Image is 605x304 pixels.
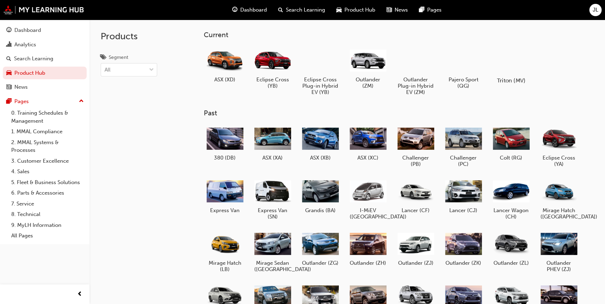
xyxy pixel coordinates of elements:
h5: Eclipse Cross (YA) [540,155,577,167]
h5: Challenger (PB) [397,155,434,167]
a: Outlander PHEV (ZJ) [538,228,580,275]
a: Search Learning [3,52,87,65]
span: News [395,6,408,14]
a: Express Van (SN) [251,176,294,223]
h5: Outlander (ZM) [350,76,386,89]
a: Lancer Wagon (CH) [490,176,532,223]
span: guage-icon [232,6,237,14]
h5: Lancer (CJ) [445,207,482,214]
button: Pages [3,95,87,108]
a: Outlander (ZH) [347,228,389,269]
a: ASX (XD) [204,45,246,85]
h5: ASX (XC) [350,155,386,161]
a: Outlander (ZL) [490,228,532,269]
h5: Lancer (CF) [397,207,434,214]
a: guage-iconDashboard [227,3,273,17]
span: chart-icon [6,42,12,48]
a: News [3,81,87,94]
a: Outlander (ZJ) [395,228,437,269]
a: pages-iconPages [414,3,447,17]
a: Pajero Sport (QG) [442,45,484,92]
a: Dashboard [3,24,87,37]
a: Mirage Sedan ([GEOGRAPHIC_DATA]) [251,228,294,275]
a: Triton (MV) [490,45,532,85]
a: 4. Sales [8,166,87,177]
a: Outlander (ZK) [442,228,484,269]
a: 9. MyLH Information [8,220,87,231]
a: 7. Service [8,198,87,209]
span: pages-icon [419,6,424,14]
a: 6. Parts & Accessories [8,188,87,198]
button: DashboardAnalyticsSearch LearningProduct HubNews [3,22,87,95]
span: prev-icon [77,290,82,299]
div: Segment [109,54,128,61]
img: mmal [4,5,84,14]
h5: Outlander PHEV (ZJ) [540,260,577,272]
span: pages-icon [6,99,12,105]
span: Pages [427,6,442,14]
a: ASX (XC) [347,123,389,164]
a: Eclipse Cross (YB) [251,45,294,92]
h5: ASX (XA) [254,155,291,161]
a: All Pages [8,230,87,241]
div: News [14,83,28,91]
a: Eclipse Cross Plug-in Hybrid EV (YB) [299,45,341,98]
a: Outlander (ZG) [299,228,341,269]
a: search-iconSearch Learning [273,3,331,17]
a: Product Hub [3,67,87,80]
span: tags-icon [101,55,106,61]
a: Lancer (CF) [395,176,437,216]
div: Pages [14,97,29,106]
h5: Eclipse Cross (YB) [254,76,291,89]
h3: Current [204,31,594,39]
h5: Outlander Plug-in Hybrid EV (ZM) [397,76,434,95]
h5: Colt (RG) [493,155,530,161]
h5: Express Van [207,207,243,214]
h5: Eclipse Cross Plug-in Hybrid EV (YB) [302,76,339,95]
h2: Products [101,31,157,42]
span: search-icon [278,6,283,14]
a: Mirage Hatch ([GEOGRAPHIC_DATA]) [538,176,580,223]
h5: Mirage Sedan ([GEOGRAPHIC_DATA]) [254,260,291,272]
h5: 380 (DB) [207,155,243,161]
a: Mirage Hatch (LB) [204,228,246,275]
div: Dashboard [14,26,41,34]
a: Grandis (BA) [299,176,341,216]
span: Product Hub [344,6,375,14]
span: up-icon [79,97,84,106]
a: ASX (XA) [251,123,294,164]
a: 5. Fleet & Business Solutions [8,177,87,188]
a: Challenger (PC) [442,123,484,170]
h5: Outlander (ZH) [350,260,386,266]
h5: Grandis (BA) [302,207,339,214]
h3: Past [204,109,594,117]
h5: ASX (XB) [302,155,339,161]
span: Dashboard [240,6,267,14]
h5: Outlander (ZJ) [397,260,434,266]
a: 3. Customer Excellence [8,156,87,167]
div: Analytics [14,41,36,49]
h5: Triton (MV) [491,77,530,84]
a: Lancer (CJ) [442,176,484,216]
a: news-iconNews [381,3,414,17]
a: 380 (DB) [204,123,246,164]
div: Search Learning [14,55,53,63]
h5: I-MiEV ([GEOGRAPHIC_DATA]) [350,207,386,220]
span: car-icon [336,6,342,14]
h5: ASX (XD) [207,76,243,83]
h5: Outlander (ZK) [445,260,482,266]
a: Analytics [3,38,87,51]
a: Outlander Plug-in Hybrid EV (ZM) [395,45,437,98]
span: JL [593,6,598,14]
a: 2. MMAL Systems & Processes [8,137,87,156]
h5: Challenger (PC) [445,155,482,167]
a: Outlander (ZM) [347,45,389,92]
a: Challenger (PB) [395,123,437,170]
span: search-icon [6,56,11,62]
span: news-icon [6,84,12,90]
span: guage-icon [6,27,12,34]
h5: Pajero Sport (QG) [445,76,482,89]
span: car-icon [6,70,12,76]
a: Colt (RG) [490,123,532,164]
